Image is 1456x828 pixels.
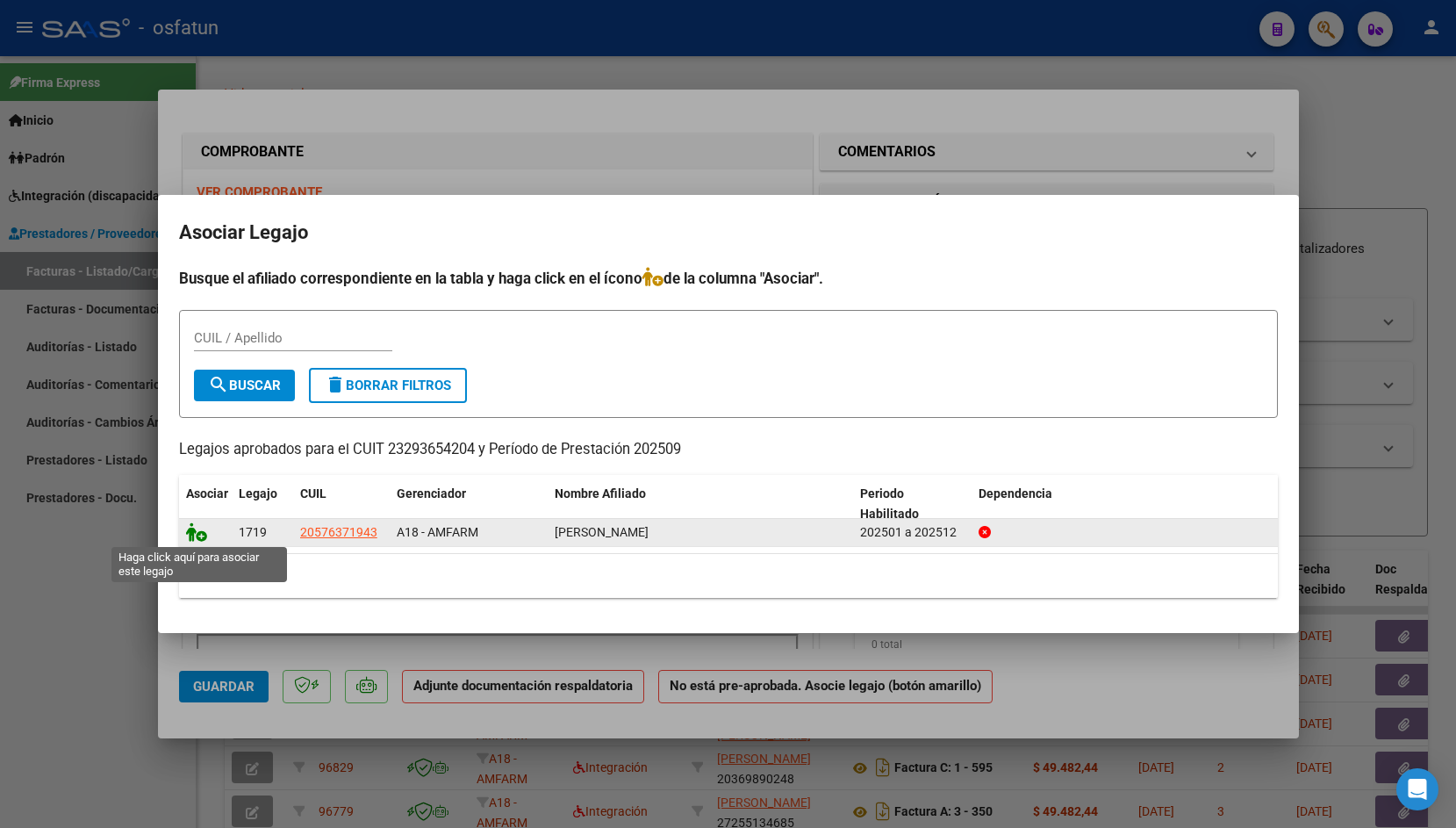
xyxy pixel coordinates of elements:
span: Borrar Filtros [325,378,451,393]
p: Legajos aprobados para el CUIT 23293654204 y Período de Prestación 202509 [179,439,1278,461]
span: Nombre Afiliado [555,486,646,500]
span: Legajo [239,486,277,500]
div: 202501 a 202512 [860,522,965,543]
datatable-header-cell: Dependencia [972,475,1278,533]
button: Borrar Filtros [309,368,467,403]
span: CUIL [300,486,326,500]
span: Asociar [186,486,228,500]
datatable-header-cell: Gerenciador [390,475,548,533]
div: 1 registros [179,554,1278,598]
datatable-header-cell: CUIL [293,475,390,533]
mat-icon: search [208,374,229,395]
span: 20576371943 [300,525,377,539]
span: A18 - AMFARM [397,525,478,539]
span: TROCHE JOSIAS EMMANUEL [555,525,649,539]
span: Buscar [208,378,281,393]
datatable-header-cell: Legajo [232,475,293,533]
h2: Asociar Legajo [179,216,1278,249]
h4: Busque el afiliado correspondiente en la tabla y haga click en el ícono de la columna "Asociar". [179,267,1278,290]
datatable-header-cell: Nombre Afiliado [548,475,854,533]
datatable-header-cell: Periodo Habilitado [853,475,972,533]
datatable-header-cell: Asociar [179,475,232,533]
span: Dependencia [979,486,1052,500]
button: Buscar [194,370,295,401]
span: Gerenciador [397,486,466,500]
div: Open Intercom Messenger [1396,768,1438,810]
span: Periodo Habilitado [860,486,919,521]
span: 1719 [239,525,267,539]
mat-icon: delete [325,374,346,395]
